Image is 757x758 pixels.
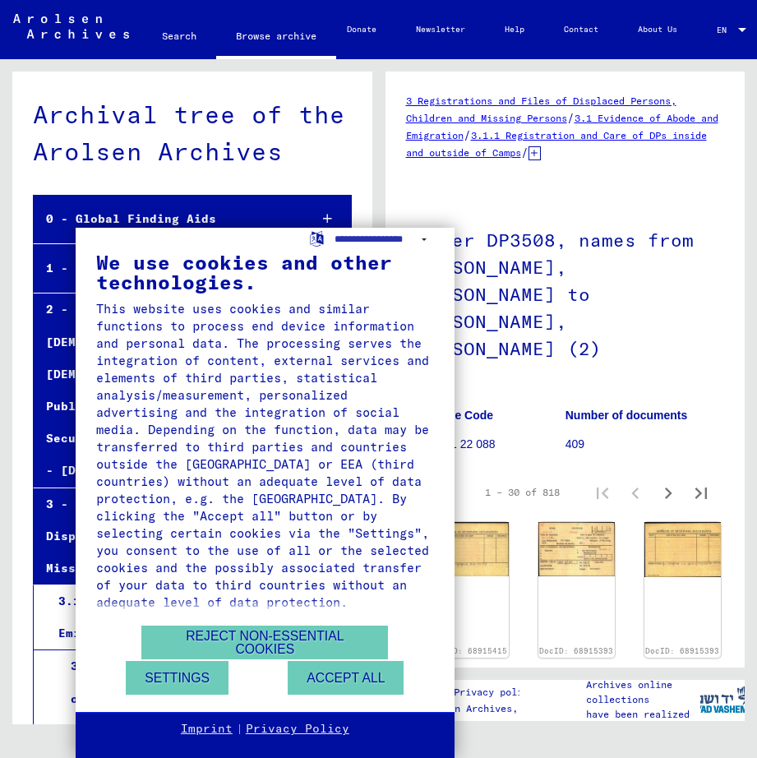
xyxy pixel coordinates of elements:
[96,252,434,292] div: We use cookies and other technologies.
[141,626,388,659] button: Reject non-essential cookies
[96,300,434,611] div: This website uses cookies and similar functions to process end device information and personal da...
[288,661,404,695] button: Accept all
[181,721,233,737] a: Imprint
[126,661,228,695] button: Settings
[246,721,349,737] a: Privacy Policy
